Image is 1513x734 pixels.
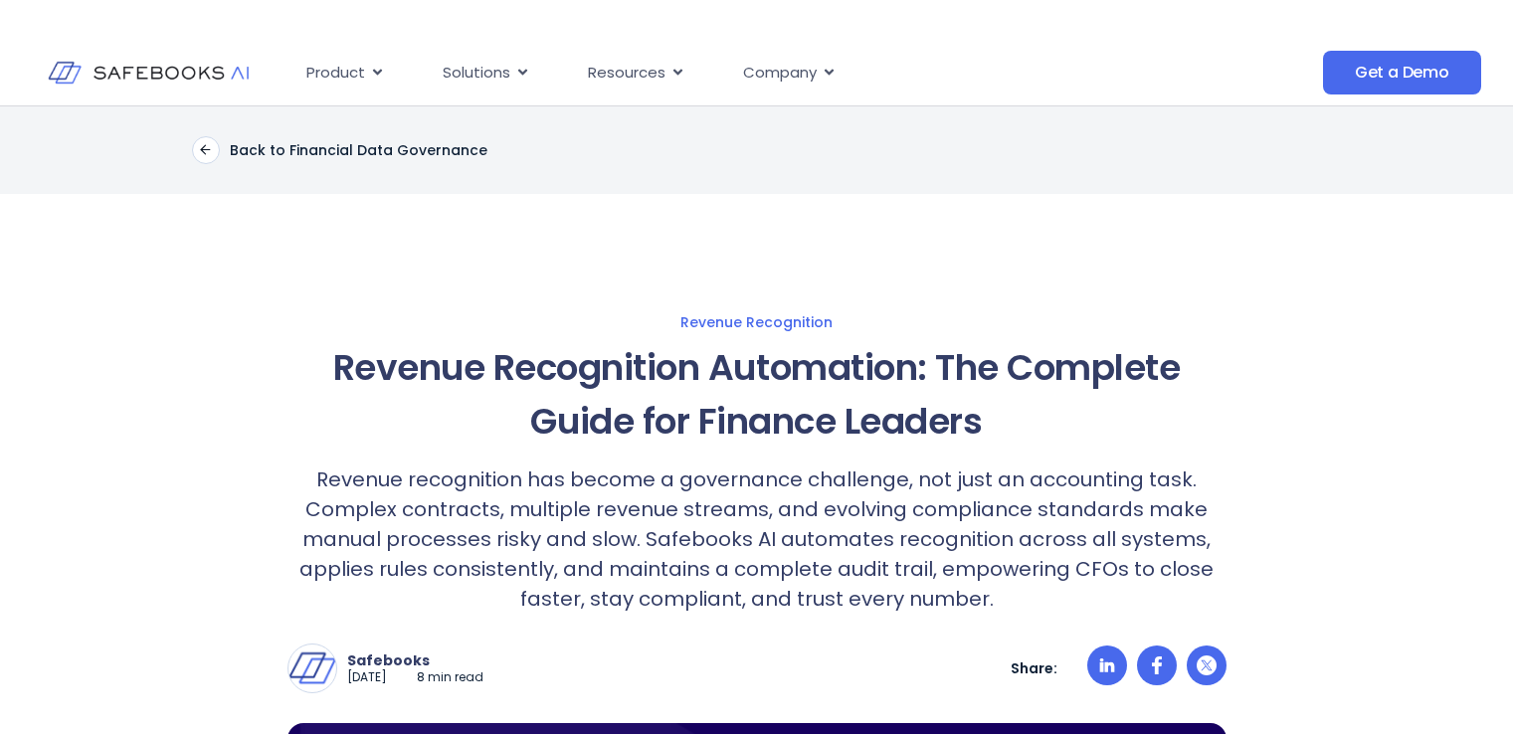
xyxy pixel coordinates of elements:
span: Company [743,62,817,85]
nav: Menu [290,54,1151,92]
span: Product [306,62,365,85]
a: Back to Financial Data Governance [192,136,487,164]
p: [DATE] [347,669,387,686]
span: Resources [588,62,665,85]
span: Solutions [443,62,510,85]
p: 8 min read [417,669,483,686]
img: Safebooks [288,644,336,692]
p: Revenue recognition has become a governance challenge, not just an accounting task. Complex contr... [287,464,1227,614]
p: Safebooks [347,651,483,669]
a: Get a Demo [1323,51,1481,94]
a: Revenue Recognition [93,313,1421,331]
p: Share: [1011,659,1057,677]
span: Get a Demo [1355,63,1449,83]
p: Back to Financial Data Governance [230,141,487,159]
h1: Revenue Recognition Automation: The Complete Guide for Finance Leaders [287,341,1227,449]
div: Menu Toggle [290,54,1151,92]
